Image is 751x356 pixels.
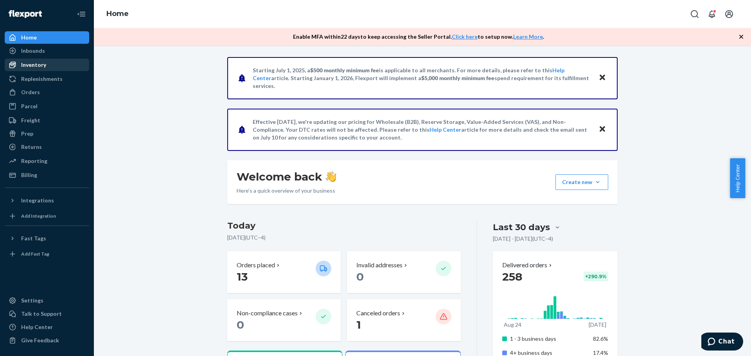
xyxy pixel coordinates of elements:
a: Parcel [5,100,89,113]
iframe: Ouvre un widget dans lequel vous pouvez chatter avec l’un de nos agents [701,333,743,352]
button: Help Center [730,158,745,198]
a: Replenishments [5,73,89,85]
button: Canceled orders 1 [347,299,460,341]
p: Invalid addresses [356,261,402,270]
a: Add Integration [5,210,89,222]
button: Open notifications [704,6,720,22]
a: Learn More [513,33,543,40]
button: Close Navigation [74,6,89,22]
button: Give Feedback [5,334,89,347]
span: 258 [502,270,522,283]
div: Orders [21,88,40,96]
div: Integrations [21,197,54,204]
img: hand-wave emoji [325,171,336,182]
span: 1 [356,318,361,331]
h3: Today [227,220,461,232]
button: Talk to Support [5,308,89,320]
p: Here’s a quick overview of your business [237,187,336,195]
div: Fast Tags [21,234,46,242]
a: Home [5,31,89,44]
div: Billing [21,171,37,179]
p: [DATE] [589,321,606,329]
button: Open account menu [721,6,737,22]
a: Help Center [5,321,89,333]
span: 0 [356,270,364,283]
span: $5,000 monthly minimum fee [421,75,494,81]
div: Reporting [21,157,47,165]
span: 17.4% [593,349,608,356]
p: 1 - 3 business days [510,335,587,343]
a: Help Center [429,126,461,133]
a: Home [106,9,129,18]
button: Non-compliance cases 0 [227,299,341,341]
a: Billing [5,169,89,181]
a: Inbounds [5,45,89,57]
button: Fast Tags [5,232,89,245]
div: Freight [21,116,40,124]
div: Replenishments [21,75,63,83]
a: Click here [452,33,478,40]
a: Orders [5,86,89,98]
div: Home [21,34,37,41]
img: Flexport logo [9,10,42,18]
p: Effective [DATE], we're updating our pricing for Wholesale (B2B), Reserve Storage, Value-Added Se... [253,118,591,141]
p: [DATE] ( UTC−4 ) [227,234,461,242]
div: Last 30 days [493,221,550,233]
p: Starting July 1, 2025, a is applicable to all merchants. For more details, please refer to this a... [253,66,591,90]
div: Inbounds [21,47,45,55]
button: Integrations [5,194,89,207]
a: Freight [5,114,89,127]
a: Prep [5,127,89,140]
p: [DATE] - [DATE] ( UTC−4 ) [493,235,553,243]
span: $500 monthly minimum fee [310,67,379,73]
div: Add Integration [21,213,56,219]
p: Orders placed [237,261,275,270]
a: Inventory [5,59,89,71]
a: Returns [5,141,89,153]
a: Add Fast Tag [5,248,89,260]
div: Prep [21,130,33,138]
button: Invalid addresses 0 [347,251,460,293]
p: Enable MFA within 22 days to keep accessing the Seller Portal. to setup now. . [293,33,544,41]
span: 82.6% [593,335,608,342]
button: Delivered orders [502,261,553,270]
p: Aug 24 [504,321,521,329]
span: 0 [237,318,244,331]
a: Reporting [5,155,89,167]
a: Settings [5,294,89,307]
div: + 290.9 % [584,272,608,281]
ol: breadcrumbs [100,3,135,25]
button: Orders placed 13 [227,251,341,293]
div: Inventory [21,61,46,69]
div: Talk to Support [21,310,62,318]
span: 13 [237,270,248,283]
div: Add Fast Tag [21,250,49,257]
div: Settings [21,297,43,304]
button: Open Search Box [687,6,702,22]
div: Parcel [21,102,38,110]
div: Give Feedback [21,336,59,344]
div: Returns [21,143,42,151]
button: Close [597,124,607,135]
div: Help Center [21,323,53,331]
h1: Welcome back [237,170,336,184]
p: Canceled orders [356,309,400,318]
button: Create new [555,174,608,190]
p: Non-compliance cases [237,309,298,318]
button: Close [597,72,607,84]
